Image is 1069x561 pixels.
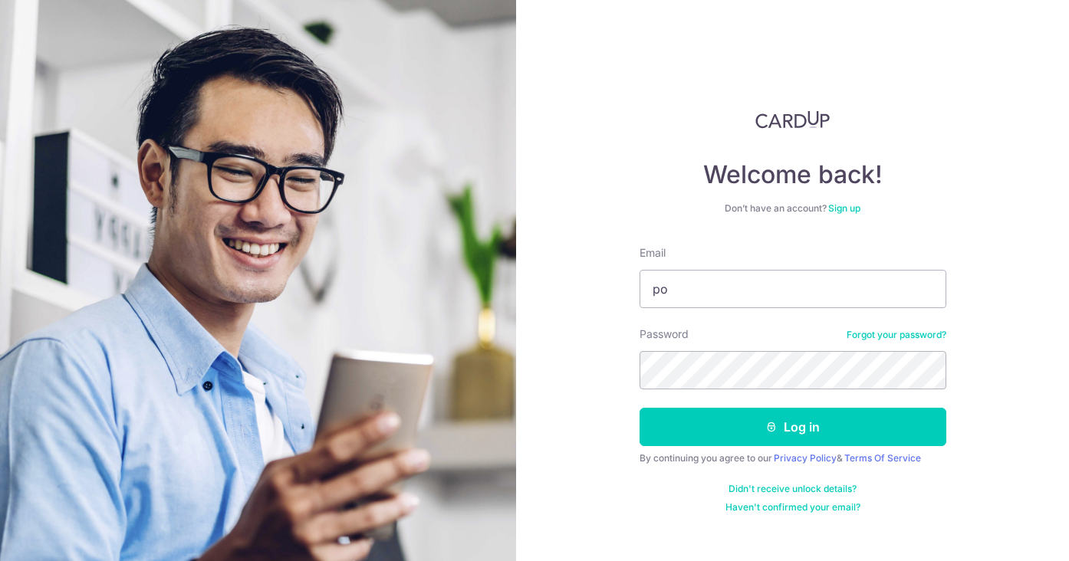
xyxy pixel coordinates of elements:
[844,452,921,464] a: Terms Of Service
[640,245,666,261] label: Email
[774,452,837,464] a: Privacy Policy
[847,329,946,341] a: Forgot your password?
[640,452,946,464] div: By continuing you agree to our &
[755,110,831,129] img: CardUp Logo
[640,270,946,308] input: Enter your Email
[640,408,946,446] button: Log in
[640,202,946,215] div: Don’t have an account?
[828,202,860,214] a: Sign up
[725,501,860,513] a: Haven't confirmed your email?
[640,326,689,342] label: Password
[640,159,946,190] h4: Welcome back!
[729,483,857,495] a: Didn't receive unlock details?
